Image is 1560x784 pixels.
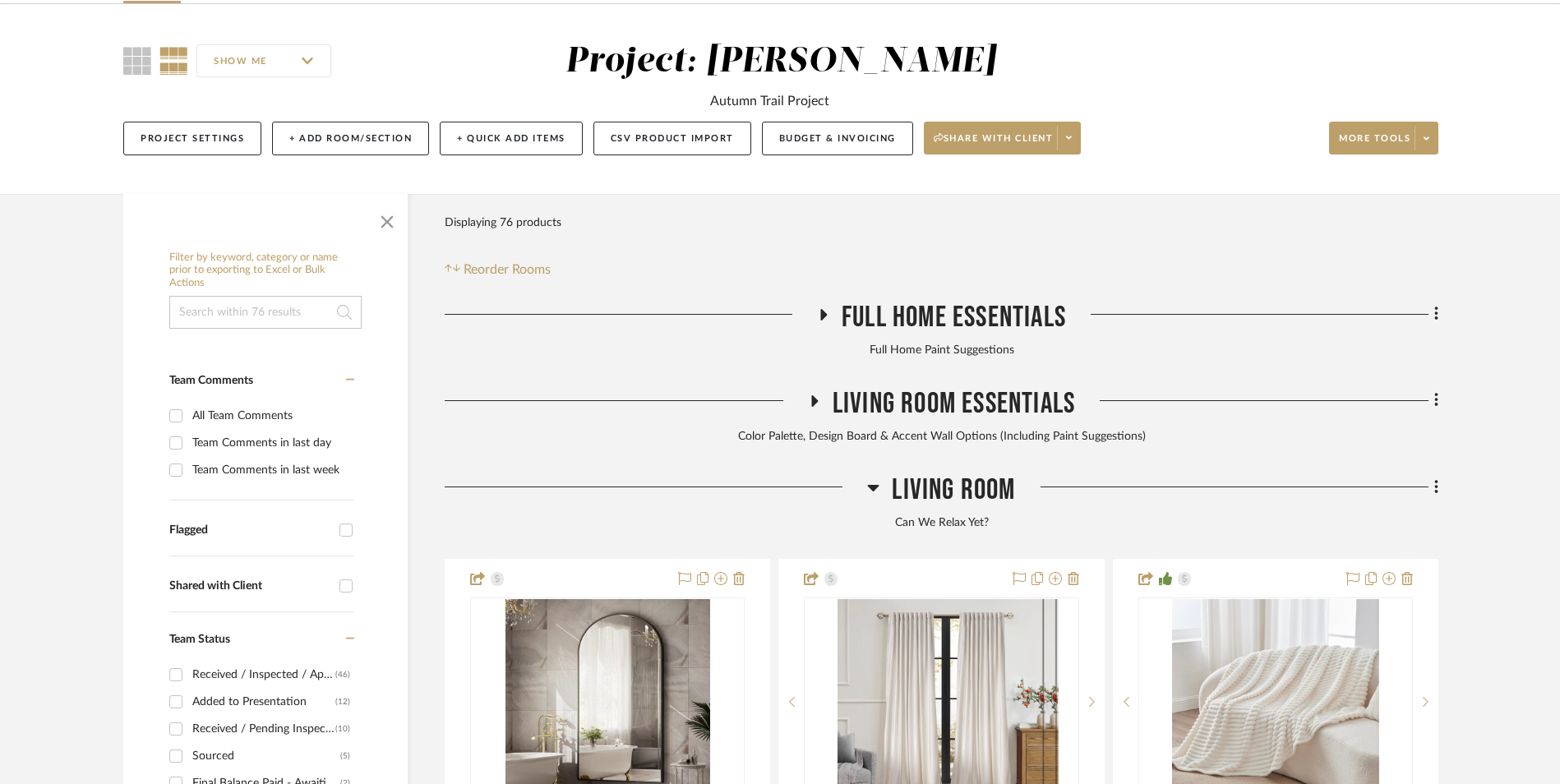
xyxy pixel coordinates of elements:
[445,428,1438,446] div: Color Palette, Design Board & Accent Wall Options (Including Paint Suggestions)
[833,386,1075,422] span: Living Room Essentials
[335,662,350,688] div: (46)
[340,743,350,769] div: (5)
[924,122,1082,154] button: Share with client
[440,122,583,155] button: + Quick Add Items
[593,122,751,155] button: CSV Product Import
[192,430,350,456] div: Team Comments in last day
[892,473,1015,508] span: Living Room
[169,375,253,386] span: Team Comments
[464,260,551,279] span: Reorder Rooms
[192,403,350,429] div: All Team Comments
[169,579,331,593] div: Shared with Client
[762,122,913,155] button: Budget & Invoicing
[934,132,1054,157] span: Share with client
[192,689,335,715] div: Added to Presentation
[1339,132,1410,157] span: More tools
[192,662,335,688] div: Received / Inspected / Approved
[169,523,331,537] div: Flagged
[192,743,340,769] div: Sourced
[169,296,362,329] input: Search within 76 results
[169,251,362,290] h6: Filter by keyword, category or name prior to exporting to Excel or Bulk Actions
[842,300,1066,335] span: Full Home Essentials
[445,342,1438,360] div: Full Home Paint Suggestions
[371,202,404,235] button: Close
[335,689,350,715] div: (12)
[710,91,829,111] div: Autumn Trail Project
[192,457,350,483] div: Team Comments in last week
[565,44,996,79] div: Project: [PERSON_NAME]
[169,634,230,645] span: Team Status
[1329,122,1438,154] button: More tools
[445,514,1438,533] div: Can We Relax Yet?
[272,122,429,155] button: + Add Room/Section
[192,716,335,742] div: Received / Pending Inspection
[445,260,551,279] button: Reorder Rooms
[335,716,350,742] div: (10)
[445,206,561,239] div: Displaying 76 products
[123,122,261,155] button: Project Settings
